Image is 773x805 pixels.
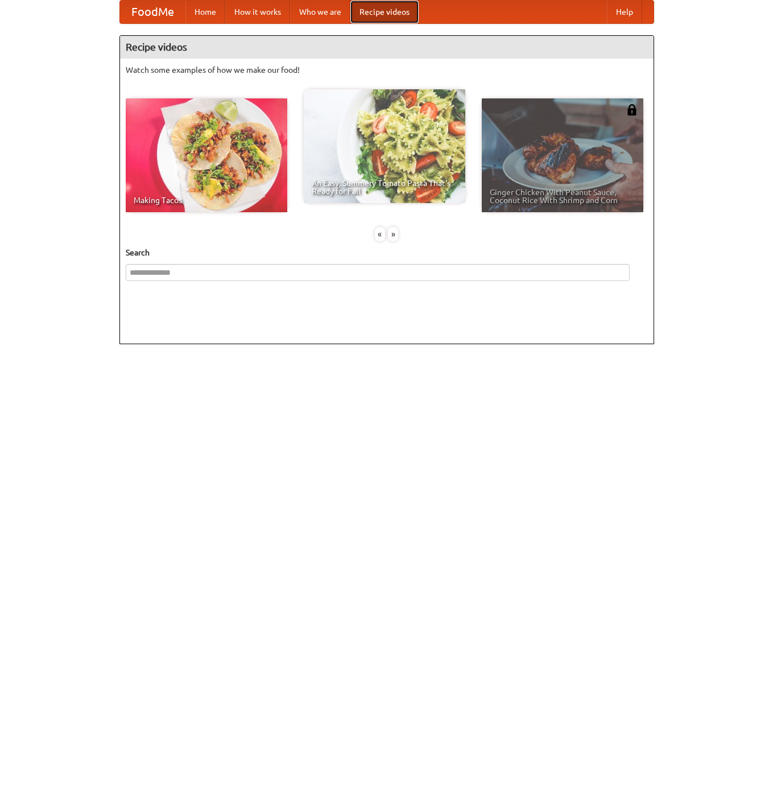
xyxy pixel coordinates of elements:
div: » [388,227,398,241]
h5: Search [126,247,648,258]
a: Help [607,1,642,23]
span: Making Tacos [134,196,279,204]
a: Home [185,1,225,23]
p: Watch some examples of how we make our food! [126,64,648,76]
a: Recipe videos [350,1,419,23]
img: 483408.png [626,104,638,115]
a: How it works [225,1,290,23]
a: Who we are [290,1,350,23]
a: An Easy, Summery Tomato Pasta That's Ready for Fall [304,89,465,203]
span: An Easy, Summery Tomato Pasta That's Ready for Fall [312,179,457,195]
a: Making Tacos [126,98,287,212]
a: FoodMe [120,1,185,23]
h4: Recipe videos [120,36,654,59]
div: « [375,227,385,241]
